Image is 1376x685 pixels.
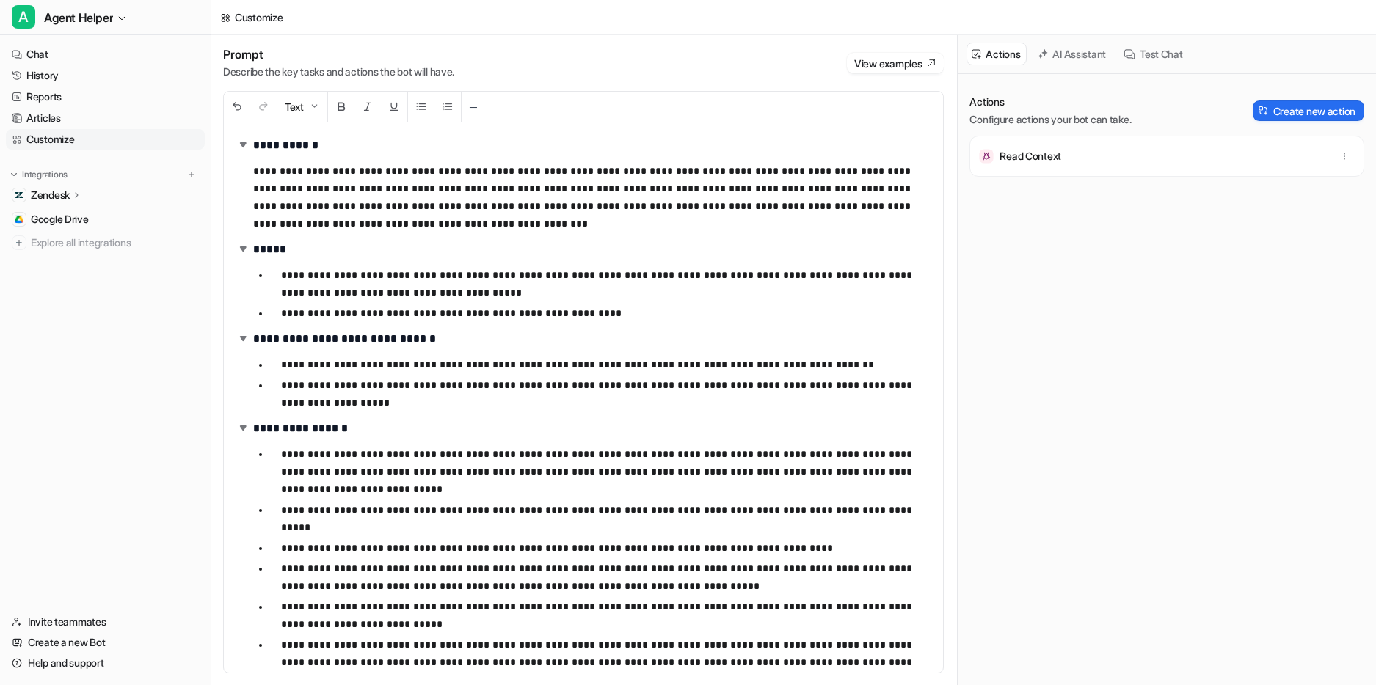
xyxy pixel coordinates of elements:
img: expand-arrow.svg [236,137,250,152]
button: Undo [224,92,250,122]
button: Test Chat [1118,43,1189,65]
img: Underline [388,100,400,112]
img: Google Drive [15,215,23,224]
a: Articles [6,108,205,128]
img: Unordered List [415,100,427,112]
a: Chat [6,44,205,65]
p: Zendesk [31,188,70,202]
p: Integrations [22,169,68,180]
button: View examples [847,53,944,73]
span: Google Drive [31,212,89,227]
h1: Prompt [223,47,454,62]
button: Text [277,92,327,122]
button: Unordered List [408,92,434,122]
button: Italic [354,92,381,122]
img: Redo [258,100,269,112]
p: Actions [969,95,1131,109]
img: Ordered List [442,100,454,112]
span: Agent Helper [44,7,113,28]
button: Actions [967,43,1027,65]
button: Underline [381,92,407,122]
p: Configure actions your bot can take. [969,112,1131,127]
img: Zendesk [15,191,23,199]
a: Customize [6,129,205,150]
img: expand-arrow.svg [236,241,250,256]
a: Explore all integrations [6,232,205,253]
button: ─ [462,92,485,122]
img: Italic [362,100,374,112]
button: AI Assistant [1033,43,1113,65]
img: menu_add.svg [186,169,197,180]
a: Reports [6,87,205,107]
span: A [12,5,35,29]
img: Create action [1259,106,1269,116]
img: Read Context icon [979,149,994,164]
div: Customize [235,10,283,25]
a: Help and support [6,653,205,673]
img: explore all integrations [12,235,26,250]
img: expand-arrow.svg [236,420,250,435]
p: Read Context [1000,149,1061,164]
img: Undo [231,100,243,112]
button: Redo [250,92,277,122]
p: Describe the key tasks and actions the bot will have. [223,65,454,79]
img: Dropdown Down Arrow [308,100,320,112]
img: expand menu [9,169,19,180]
a: Invite teammates [6,612,205,632]
button: Integrations [6,167,72,182]
button: Ordered List [434,92,461,122]
button: Bold [328,92,354,122]
span: Explore all integrations [31,231,199,254]
img: Bold [335,100,347,112]
a: Create a new Bot [6,632,205,653]
a: Google DriveGoogle Drive [6,209,205,230]
a: History [6,65,205,86]
button: Create new action [1253,100,1364,121]
img: expand-arrow.svg [236,331,250,345]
